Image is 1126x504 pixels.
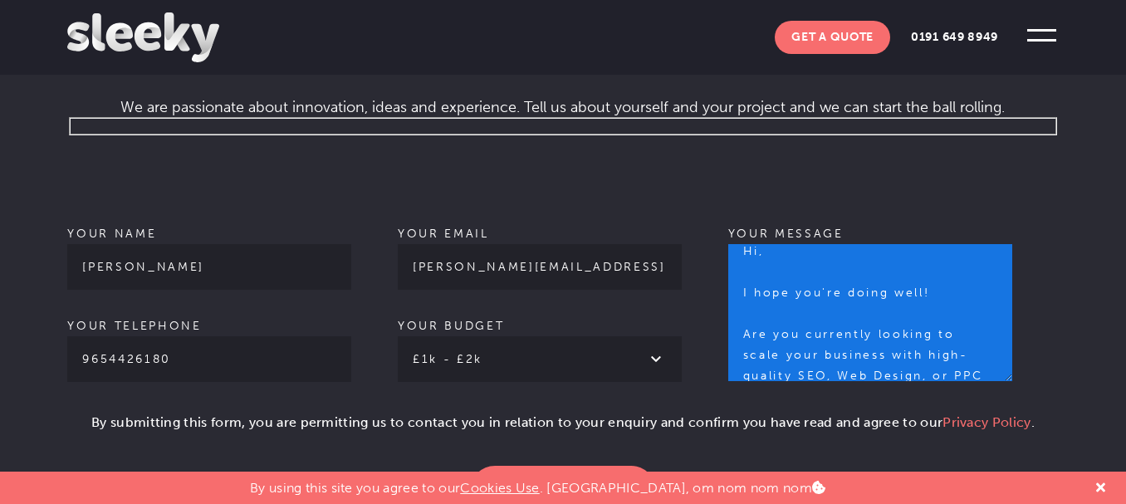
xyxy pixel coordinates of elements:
label: Your telephone [67,319,351,366]
a: Get A Quote [775,21,890,54]
p: We are passionate about innovation, ideas and experience. Tell us about yourself and your project... [67,77,1058,117]
select: Your budget [398,336,682,382]
label: Your name [67,227,351,274]
label: Your budget [398,319,682,366]
img: Sleeky Web Design Newcastle [67,12,218,62]
input: Your telephone [67,336,351,382]
label: Your message [728,227,1012,409]
label: Your email [398,227,682,274]
a: Cookies Use [460,480,540,496]
input: Your name [67,244,351,290]
p: By submitting this form, you are permitting us to contact you in relation to your enquiry and con... [67,413,1058,446]
textarea: Your message [728,244,1012,381]
p: By using this site you agree to our . [GEOGRAPHIC_DATA], om nom nom nom [250,472,825,496]
a: Privacy Policy [942,414,1031,430]
a: 0191 649 8949 [894,21,1015,54]
input: Your email [398,244,682,290]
